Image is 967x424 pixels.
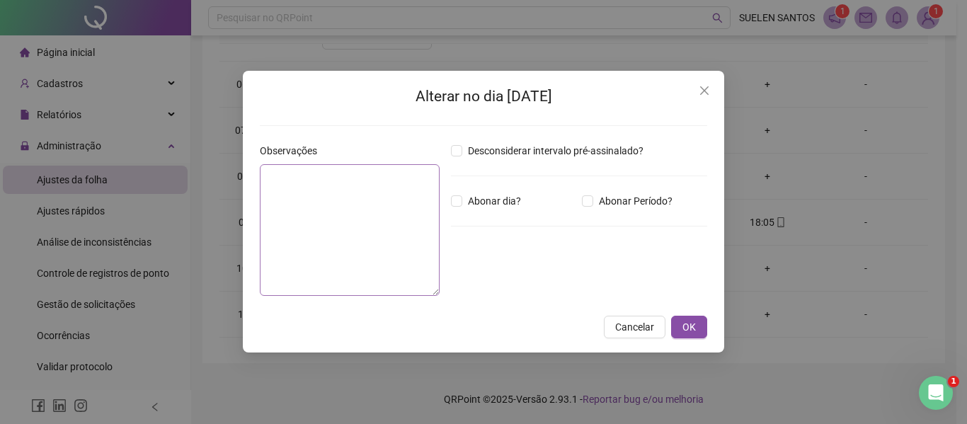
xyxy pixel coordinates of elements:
span: Desconsiderar intervalo pré-assinalado? [462,143,649,159]
span: OK [682,319,696,335]
button: OK [671,316,707,338]
iframe: Intercom live chat [919,376,953,410]
button: Cancelar [604,316,665,338]
button: Close [693,79,716,102]
h2: Alterar no dia [DATE] [260,85,707,108]
span: Abonar Período? [593,193,678,209]
label: Observações [260,143,326,159]
span: Abonar dia? [462,193,527,209]
span: 1 [948,376,959,387]
span: close [699,85,710,96]
span: Cancelar [615,319,654,335]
